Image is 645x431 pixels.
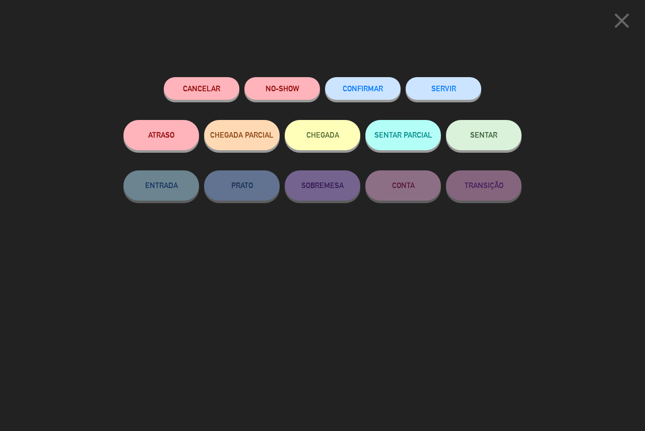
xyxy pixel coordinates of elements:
button: ATRASO [123,120,199,150]
button: close [606,8,637,37]
button: ENTRADA [123,170,199,201]
button: CHEGADA PARCIAL [204,120,280,150]
span: CHEGADA PARCIAL [210,131,274,139]
button: SERVIR [406,77,481,100]
button: NO-SHOW [244,77,320,100]
button: PRATO [204,170,280,201]
button: CONTA [365,170,441,201]
span: CONFIRMAR [343,84,383,93]
button: SENTAR PARCIAL [365,120,441,150]
button: TRANSIÇÃO [446,170,522,201]
span: SENTAR [470,131,497,139]
button: SENTAR [446,120,522,150]
button: Cancelar [164,77,239,100]
button: CHEGADA [285,120,360,150]
button: SOBREMESA [285,170,360,201]
button: CONFIRMAR [325,77,401,100]
i: close [609,8,634,33]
